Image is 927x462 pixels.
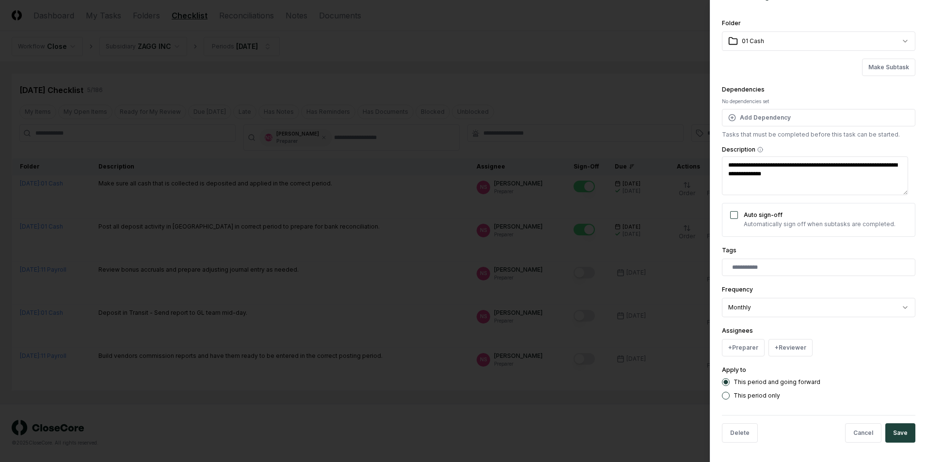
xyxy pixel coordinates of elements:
label: Tags [722,246,736,254]
label: Auto sign-off [744,211,783,218]
button: Save [885,423,915,443]
label: Apply to [722,366,746,373]
label: Dependencies [722,86,765,93]
button: Cancel [845,423,881,443]
button: Make Subtask [862,59,915,76]
button: Add Dependency [722,109,915,126]
label: This period and going forward [734,379,820,385]
label: Assignees [722,327,753,334]
button: +Reviewer [768,339,813,356]
div: No dependencies set [722,98,915,105]
p: Tasks that must be completed before this task can be started. [722,130,915,139]
label: This period only [734,393,780,399]
label: Frequency [722,286,753,293]
label: Folder [722,19,741,27]
button: +Preparer [722,339,765,356]
p: Automatically sign off when subtasks are completed. [744,220,895,229]
button: Delete [722,423,758,443]
label: Description [722,147,915,153]
button: Description [757,147,763,153]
